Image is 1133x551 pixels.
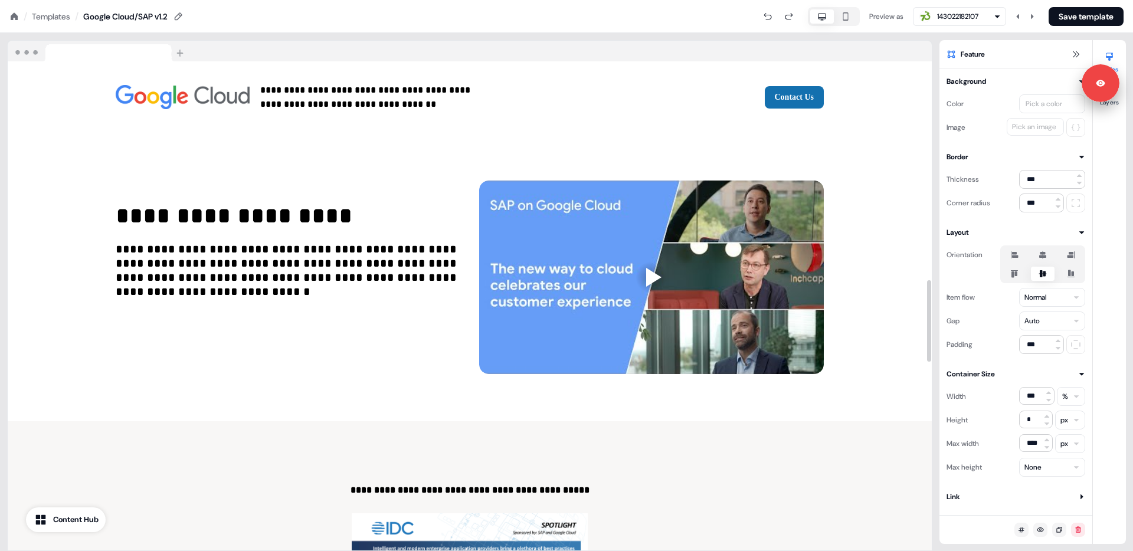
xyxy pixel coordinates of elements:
[1060,414,1068,426] div: px
[947,491,1085,503] button: Link
[1060,438,1068,450] div: px
[116,71,250,124] img: Image
[1062,391,1068,402] div: %
[947,118,965,137] div: Image
[765,86,824,109] button: Contact Us
[947,335,972,354] div: Padding
[937,11,978,22] div: 143022182107
[75,10,78,23] div: /
[961,48,985,60] span: Feature
[1024,461,1042,473] div: None
[869,11,903,22] div: Preview as
[1093,47,1126,73] button: Styles
[8,41,189,62] img: Browser topbar
[947,491,960,503] div: Link
[947,76,1085,87] button: Background
[947,151,1085,163] button: Border
[83,11,168,22] div: Google Cloud/SAP v1.2
[947,245,983,264] div: Orientation
[32,11,70,22] a: Templates
[24,10,27,23] div: /
[53,514,99,526] div: Content Hub
[947,288,975,307] div: Item flow
[947,151,968,163] div: Border
[947,170,979,189] div: Thickness
[26,507,106,532] button: Content Hub
[491,86,824,109] div: Contact Us
[1023,98,1065,110] div: Pick a color
[947,368,995,380] div: Container Size
[947,76,986,87] div: Background
[1024,315,1040,327] div: Auto
[1019,94,1085,113] button: Pick a color
[947,311,960,330] div: Gap
[947,227,969,238] div: Layout
[947,458,982,477] div: Max height
[947,193,990,212] div: Corner radius
[1007,118,1064,136] button: Pick an image
[1049,7,1124,26] button: Save template
[947,368,1085,380] button: Container Size
[947,227,1085,238] button: Layout
[947,434,979,453] div: Max width
[947,411,968,429] div: Height
[1024,291,1046,303] div: Normal
[913,7,1006,26] button: 143022182107
[1010,121,1059,133] div: Pick an image
[947,387,966,406] div: Width
[947,94,964,113] div: Color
